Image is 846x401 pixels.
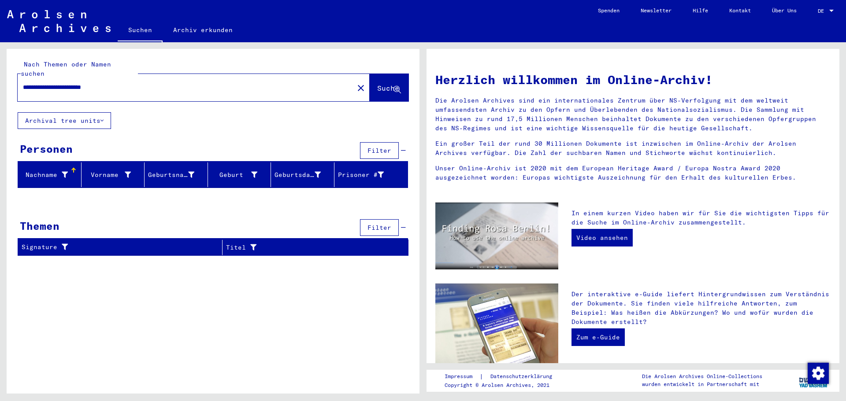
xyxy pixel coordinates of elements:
a: Suchen [118,19,163,42]
mat-header-cell: Vorname [82,162,145,187]
p: Unser Online-Archiv ist 2020 mit dem European Heritage Award / Europa Nostra Award 2020 ausgezeic... [435,164,831,182]
p: Der interaktive e-Guide liefert Hintergrundwissen zum Verständnis der Dokumente. Sie finden viele... [571,290,831,327]
div: Vorname [85,170,131,180]
div: Geburtsdatum [275,168,334,182]
img: Arolsen_neg.svg [7,10,111,32]
a: Datenschutzerklärung [483,372,563,381]
p: Ein großer Teil der rund 30 Millionen Dokumente ist inzwischen im Online-Archiv der Arolsen Archi... [435,139,831,158]
mat-header-cell: Geburtsdatum [271,162,334,187]
button: Clear [352,79,370,96]
div: Geburt‏ [211,168,271,182]
img: eguide.jpg [435,283,558,365]
div: | [445,372,563,381]
a: Video ansehen [571,229,633,246]
mat-icon: close [356,83,366,93]
button: Filter [360,142,399,159]
p: Die Arolsen Archives Online-Collections [642,372,762,380]
button: Filter [360,219,399,236]
p: In einem kurzen Video haben wir für Sie die wichtigsten Tipps für die Suche im Online-Archiv zusa... [571,209,831,227]
a: Zum e-Guide [571,328,625,346]
div: Geburtsdatum [275,170,321,180]
div: Geburt‏ [211,170,258,180]
div: Prisoner # [338,170,384,180]
button: Suche [370,74,408,101]
div: Geburtsname [148,170,194,180]
div: Signature [22,243,211,252]
div: Prisoner # [338,168,397,182]
img: video.jpg [435,202,558,269]
mat-label: Nach Themen oder Namen suchen [21,60,111,77]
div: Geburtsname [148,168,208,182]
h1: Herzlich willkommen im Online-Archiv! [435,70,831,89]
span: Filter [367,224,391,232]
div: Signature [22,240,222,254]
mat-header-cell: Geburtsname [145,162,208,187]
mat-header-cell: Prisoner # [334,162,408,187]
div: Personen [20,141,73,157]
a: Archiv erkunden [163,19,243,40]
span: Suche [377,84,399,92]
a: Impressum [445,372,479,381]
p: Die Arolsen Archives sind ein internationales Zentrum über NS-Verfolgung mit dem weltweit umfasse... [435,96,831,133]
p: wurden entwickelt in Partnerschaft mit [642,380,762,388]
div: Titel [226,240,397,254]
div: Nachname [22,170,68,180]
img: Zustimmung ändern [808,363,829,384]
mat-header-cell: Geburt‏ [208,162,271,187]
p: Copyright © Arolsen Archives, 2021 [445,381,563,389]
img: yv_logo.png [797,369,830,391]
span: Filter [367,147,391,155]
div: Themen [20,218,59,234]
div: Vorname [85,168,145,182]
button: Archival tree units [18,112,111,129]
mat-header-cell: Nachname [18,162,82,187]
div: Nachname [22,168,81,182]
span: DE [818,8,827,14]
div: Titel [226,243,386,252]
